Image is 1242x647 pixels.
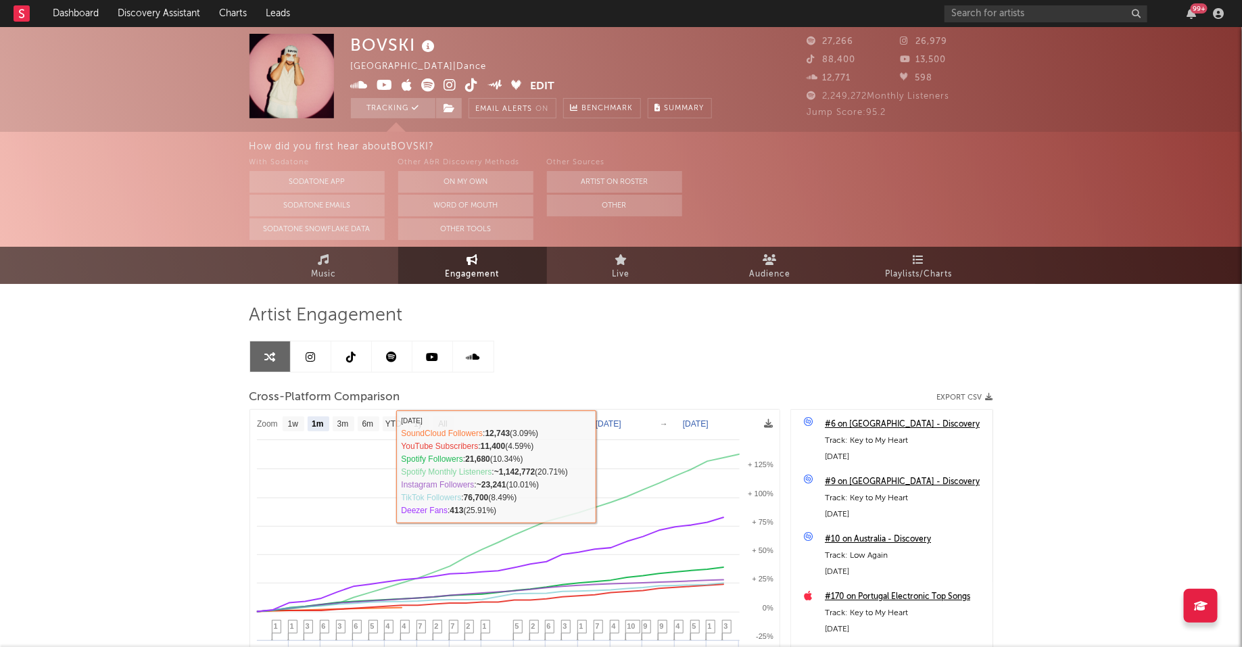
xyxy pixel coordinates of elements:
[249,247,398,284] a: Music
[763,604,773,612] text: 0%
[249,308,403,324] span: Artist Engagement
[596,419,621,429] text: [DATE]
[547,622,551,630] span: 6
[249,389,400,406] span: Cross-Platform Comparison
[665,105,704,112] span: Summary
[807,37,854,46] span: 27,266
[825,416,986,433] a: #6 on [GEOGRAPHIC_DATA] - Discovery
[386,622,390,630] span: 4
[446,266,500,283] span: Engagement
[402,622,406,630] span: 4
[752,546,773,554] text: + 50%
[644,622,648,630] span: 9
[351,59,518,75] div: [GEOGRAPHIC_DATA] | Dance
[287,420,298,429] text: 1w
[467,622,471,630] span: 2
[885,266,952,283] span: Playlists/Charts
[825,490,986,506] div: Track: Key to My Heart
[945,5,1147,22] input: Search for artists
[414,420,423,429] text: 1y
[748,460,773,469] text: + 125%
[1187,8,1196,19] button: 99+
[937,393,993,402] button: Export CSV
[613,266,630,283] span: Live
[825,449,986,465] div: [DATE]
[752,575,773,583] text: + 25%
[435,622,439,630] span: 2
[825,589,986,605] a: #170 on Portugal Electronic Top Songs
[724,622,728,630] span: 3
[530,78,554,95] button: Edit
[274,622,278,630] span: 1
[807,55,856,64] span: 88,400
[807,74,851,82] span: 12,771
[582,101,634,117] span: Benchmark
[596,622,600,630] span: 7
[249,195,385,216] button: Sodatone Emails
[249,171,385,193] button: Sodatone App
[825,605,986,621] div: Track: Key to My Heart
[398,218,533,240] button: Other Tools
[563,622,567,630] span: 3
[1191,3,1208,14] div: 99 +
[825,474,986,490] a: #9 on [GEOGRAPHIC_DATA] - Discovery
[752,518,773,526] text: + 75%
[312,420,323,429] text: 1m
[547,247,696,284] a: Live
[825,621,986,638] div: [DATE]
[398,247,547,284] a: Engagement
[825,506,986,523] div: [DATE]
[483,622,487,630] span: 1
[547,171,682,193] button: Artist on Roster
[692,622,696,630] span: 5
[547,195,682,216] button: Other
[536,105,549,113] em: On
[398,195,533,216] button: Word Of Mouth
[627,622,636,630] span: 10
[249,155,385,171] div: With Sodatone
[660,622,664,630] span: 9
[398,171,533,193] button: On My Own
[306,622,310,630] span: 3
[660,419,668,429] text: →
[748,489,773,498] text: + 100%
[825,548,986,564] div: Track: Low Again
[825,564,986,580] div: [DATE]
[844,247,993,284] a: Playlists/Charts
[900,55,946,64] span: 13,500
[563,98,641,118] a: Benchmark
[249,218,385,240] button: Sodatone Snowflake Data
[807,92,950,101] span: 2,249,272 Monthly Listeners
[648,98,712,118] button: Summary
[469,98,556,118] button: Email AlertsOn
[337,420,348,429] text: 3m
[419,622,423,630] span: 7
[351,98,435,118] button: Tracking
[696,247,844,284] a: Audience
[322,622,326,630] span: 6
[451,622,455,630] span: 7
[290,622,294,630] span: 1
[900,74,932,82] span: 598
[354,622,358,630] span: 6
[338,622,342,630] span: 3
[579,622,583,630] span: 1
[398,155,533,171] div: Other A&R Discovery Methods
[756,632,773,640] text: -25%
[257,420,278,429] text: Zoom
[351,34,439,56] div: BOVSKI
[676,622,680,630] span: 4
[438,420,447,429] text: All
[708,622,712,630] span: 1
[371,622,375,630] span: 5
[311,266,336,283] span: Music
[385,420,401,429] text: YTD
[362,420,373,429] text: 6m
[825,531,986,548] a: #10 on Australia - Discovery
[683,419,709,429] text: [DATE]
[531,622,535,630] span: 2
